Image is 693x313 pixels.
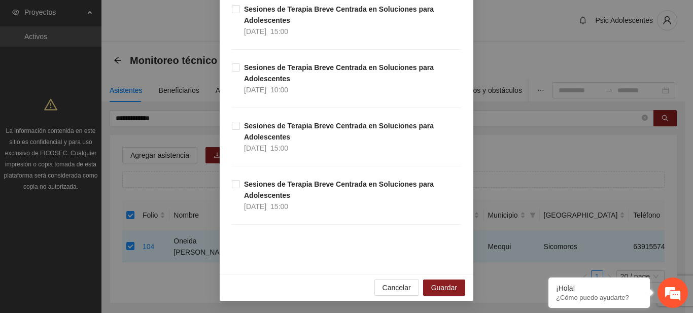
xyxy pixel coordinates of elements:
[244,122,434,141] strong: Sesiones de Terapia Breve Centrada en Soluciones para Adolescentes
[166,5,191,29] div: Minimizar ventana de chat en vivo
[244,63,434,83] strong: Sesiones de Terapia Breve Centrada en Soluciones para Adolescentes
[270,86,288,94] span: 10:00
[383,282,411,293] span: Cancelar
[244,144,266,152] span: [DATE]
[556,294,642,301] p: ¿Cómo puedo ayudarte?
[270,27,288,36] span: 15:00
[244,202,266,211] span: [DATE]
[5,206,193,242] textarea: Escriba su mensaje y pulse “Intro”
[59,100,140,202] span: Estamos en línea.
[431,282,457,293] span: Guardar
[244,86,266,94] span: [DATE]
[244,27,266,36] span: [DATE]
[53,52,170,65] div: Chatee con nosotros ahora
[374,280,419,296] button: Cancelar
[423,280,465,296] button: Guardar
[270,144,288,152] span: 15:00
[270,202,288,211] span: 15:00
[244,180,434,199] strong: Sesiones de Terapia Breve Centrada en Soluciones para Adolescentes
[244,5,434,24] strong: Sesiones de Terapia Breve Centrada en Soluciones para Adolescentes
[556,284,642,292] div: ¡Hola!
